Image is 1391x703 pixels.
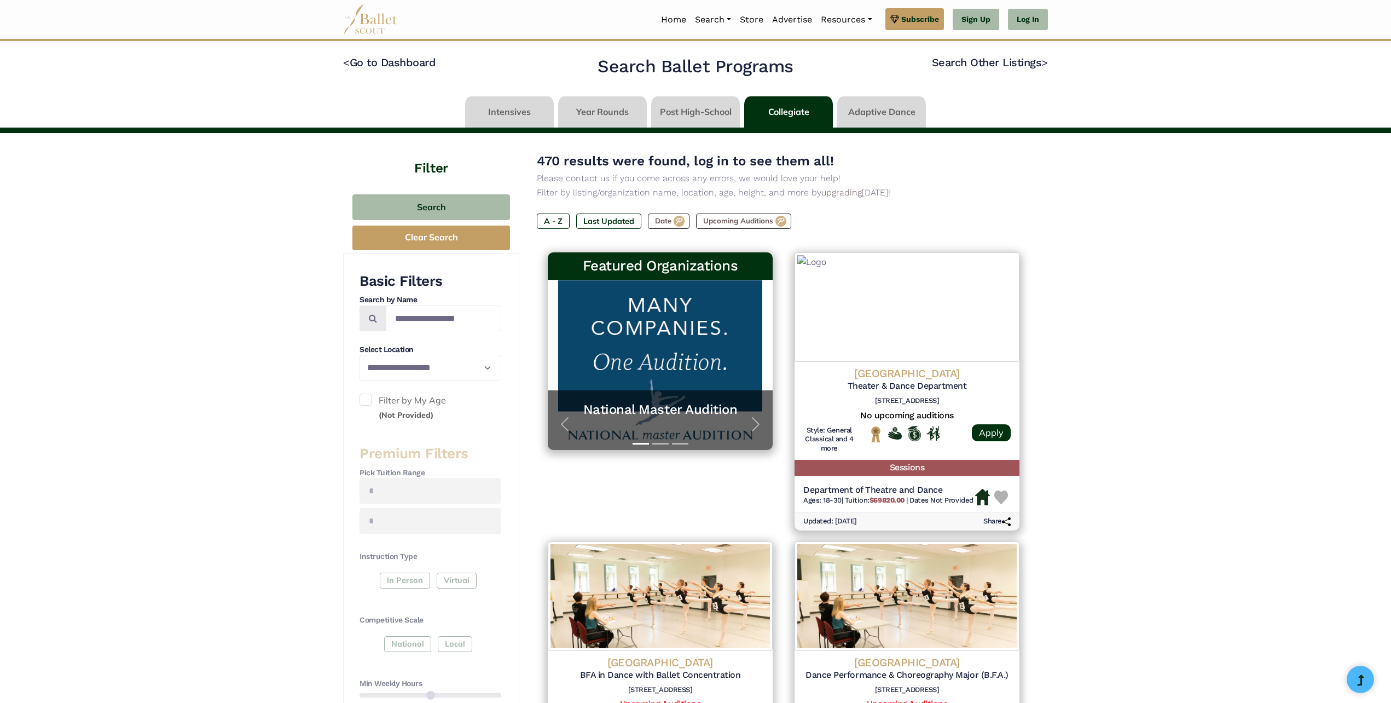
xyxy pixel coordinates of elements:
a: Subscribe [885,8,944,30]
img: Logo [795,252,1019,362]
span: 470 results were found, log in to see them all! [537,153,834,169]
h4: Min Weekly Hours [360,678,501,689]
h4: Pick Tuition Range [360,468,501,479]
h2: Search Ballet Programs [598,55,793,78]
h6: [STREET_ADDRESS] [803,685,1011,695]
h6: [STREET_ADDRESS] [803,396,1011,406]
img: Logo [795,541,1019,651]
li: Collegiate [742,96,835,128]
h5: BFA in Dance with Ballet Concentration [557,670,764,681]
h4: [GEOGRAPHIC_DATA] [803,655,1011,670]
label: A - Z [537,214,570,229]
button: Slide 2 [652,437,669,450]
a: Apply [972,424,1011,441]
a: National Master Audition [559,401,762,418]
h4: [GEOGRAPHIC_DATA] [557,655,764,670]
h6: | | [803,496,973,505]
a: Store [735,8,768,31]
img: National [869,426,883,443]
h6: [STREET_ADDRESS] [557,685,764,695]
h5: Dance Performance & Choreography Major (B.F.A.) [803,670,1011,681]
a: Search Other Listings> [932,56,1048,69]
input: Search by names... [386,306,501,331]
h5: Theater & Dance Department [803,381,1011,392]
h4: Competitive Scale [360,615,501,626]
h3: Featured Organizations [557,257,764,275]
li: Intensives [463,96,556,128]
h4: Filter [343,133,519,178]
a: Log In [1008,9,1048,31]
img: In Person [926,426,940,440]
code: > [1041,55,1048,69]
img: Logo [548,541,773,651]
h4: Instruction Type [360,551,501,562]
button: Slide 1 [633,437,649,450]
button: Search [352,194,510,220]
p: Filter by listing/organization name, location, age, height, and more by [DATE]! [537,186,1030,200]
label: Last Updated [576,214,641,229]
a: Advertise [768,8,816,31]
h3: Basic Filters [360,272,501,291]
h6: Share [983,517,1011,526]
h5: No upcoming auditions [803,410,1011,422]
a: Home [657,8,691,31]
small: (Not Provided) [379,410,433,420]
img: Offers Scholarship [907,426,921,441]
h6: Updated: [DATE] [803,517,857,526]
button: Clear Search [352,226,510,250]
li: Year Rounds [556,96,649,128]
button: Slide 3 [672,437,688,450]
li: Post High-School [649,96,742,128]
a: Sign Up [953,9,999,31]
h5: Sessions [795,460,1019,476]
label: Upcoming Auditions [696,214,791,229]
h4: [GEOGRAPHIC_DATA] [803,366,1011,381]
a: upgrading [821,187,862,198]
label: Date [648,214,689,229]
h5: Department of Theatre and Dance [803,485,973,496]
h4: Select Location [360,344,501,355]
img: Heart [994,491,1008,504]
img: Offers Financial Aid [888,427,902,439]
li: Adaptive Dance [835,96,928,128]
img: gem.svg [890,13,899,25]
a: Resources [816,8,876,31]
h4: Search by Name [360,295,501,306]
img: Housing Available [975,489,990,505]
span: Subscribe [901,13,939,25]
code: < [343,55,350,69]
p: Please contact us if you come across any errors, we would love your help! [537,171,1030,186]
span: Dates Not Provided [909,496,973,504]
span: Tuition: [845,496,906,504]
b: $69820.00 [870,496,905,504]
h3: Premium Filters [360,445,501,463]
a: <Go to Dashboard [343,56,436,69]
span: Ages: 18-30 [803,496,842,504]
h6: Style: General Classical and 4 more [803,426,855,454]
label: Filter by My Age [360,394,501,422]
a: Search [691,8,735,31]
